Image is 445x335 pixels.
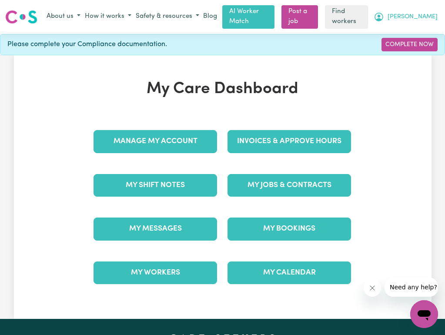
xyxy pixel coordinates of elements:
[134,10,201,24] button: Safety & resources
[7,39,167,50] span: Please complete your Compliance documentation.
[222,5,274,29] a: AI Worker Match
[410,300,438,328] iframe: Button to launch messaging window
[94,261,217,284] a: My Workers
[5,9,37,25] img: Careseekers logo
[381,38,438,51] a: Complete Now
[364,279,381,297] iframe: Close message
[228,130,351,153] a: Invoices & Approve Hours
[371,10,440,24] button: My Account
[385,278,438,297] iframe: Message from company
[94,174,217,197] a: My Shift Notes
[325,5,368,29] a: Find workers
[228,218,351,240] a: My Bookings
[201,10,219,23] a: Blog
[83,10,134,24] button: How it works
[88,80,356,99] h1: My Care Dashboard
[228,261,351,284] a: My Calendar
[281,5,318,29] a: Post a job
[94,130,217,153] a: Manage My Account
[5,7,37,27] a: Careseekers logo
[388,12,438,22] span: [PERSON_NAME]
[44,10,83,24] button: About us
[94,218,217,240] a: My Messages
[228,174,351,197] a: My Jobs & Contracts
